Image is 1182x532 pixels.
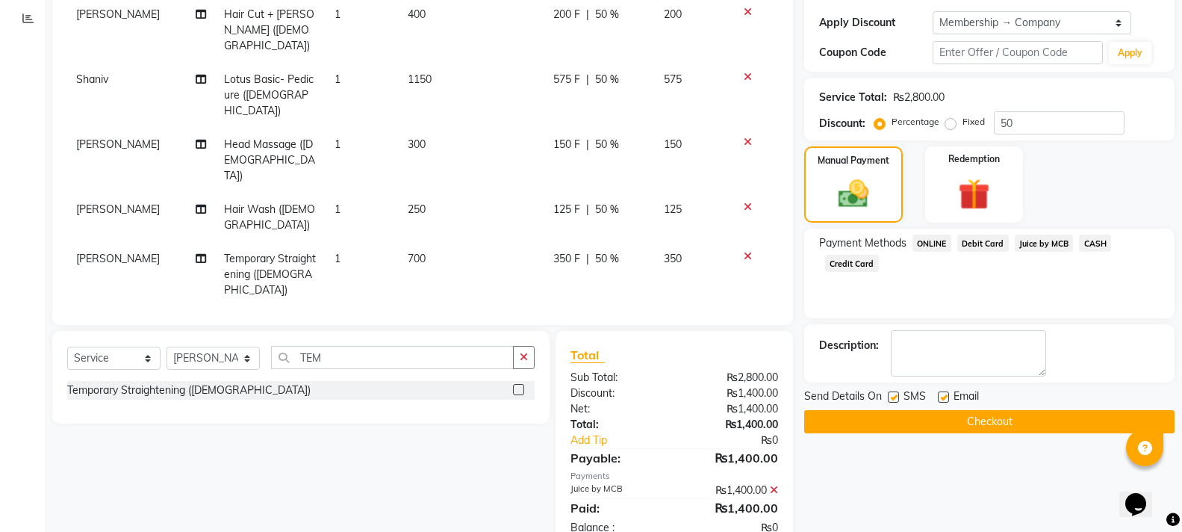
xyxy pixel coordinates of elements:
div: Discount: [559,386,674,401]
span: 50 % [595,202,619,217]
span: SMS [903,389,926,407]
div: Paid: [559,499,674,517]
span: 50 % [595,251,619,267]
span: [PERSON_NAME] [76,252,160,265]
span: 300 [408,137,426,151]
div: Coupon Code [819,45,933,61]
span: CASH [1079,235,1111,252]
span: 1 [335,7,340,21]
span: 150 [664,137,682,151]
img: _gift.svg [948,175,1000,214]
div: ₨1,400.00 [674,449,789,467]
div: ₨0 [694,433,789,448]
span: 200 F [553,7,580,22]
input: Enter Offer / Coupon Code [933,41,1103,64]
span: 250 [408,202,426,216]
span: 200 [664,7,682,21]
div: ₨2,800.00 [893,90,945,105]
span: 575 F [553,72,580,87]
span: 350 [664,252,682,265]
div: Net: [559,401,674,417]
span: Shaniv [76,72,108,86]
button: Checkout [804,410,1175,433]
div: ₨1,400.00 [674,386,789,401]
span: Credit Card [825,255,879,272]
span: | [586,7,589,22]
label: Redemption [948,152,1000,166]
div: Service Total: [819,90,887,105]
span: 350 F [553,251,580,267]
iframe: chat widget [1119,472,1167,517]
span: Head Massage ([DEMOGRAPHIC_DATA]) [224,137,315,182]
div: ₨1,400.00 [674,499,789,517]
span: | [586,72,589,87]
span: 1 [335,137,340,151]
div: Payable: [559,449,674,467]
div: Apply Discount [819,15,933,31]
div: ₨1,400.00 [674,401,789,417]
span: | [586,202,589,217]
label: Fixed [962,115,985,129]
span: Hair Wash ([DEMOGRAPHIC_DATA]) [224,202,315,232]
span: 1150 [408,72,432,86]
div: ₨1,400.00 [674,483,789,498]
span: | [586,251,589,267]
div: Juice by MCB [559,483,674,498]
div: Description: [819,338,879,353]
label: Percentage [892,115,939,129]
span: [PERSON_NAME] [76,137,160,151]
span: [PERSON_NAME] [76,7,160,21]
div: Discount: [819,116,865,132]
div: Payments [570,470,778,483]
span: 700 [408,252,426,265]
span: 50 % [595,7,619,22]
span: 400 [408,7,426,21]
button: Apply [1109,42,1151,64]
span: 1 [335,72,340,86]
span: 50 % [595,137,619,152]
span: Debit Card [957,235,1009,252]
span: 150 F [553,137,580,152]
div: Sub Total: [559,370,674,386]
span: 50 % [595,72,619,87]
span: Email [954,389,979,407]
div: Total: [559,417,674,433]
span: 1 [335,252,340,265]
span: ONLINE [912,235,951,252]
span: Total [570,347,605,363]
span: Hair Cut + [PERSON_NAME] ([DEMOGRAPHIC_DATA]) [224,7,314,52]
div: Temporary Straightening ([DEMOGRAPHIC_DATA]) [67,383,311,398]
div: ₨1,400.00 [674,417,789,433]
img: _cash.svg [829,176,878,211]
span: Lotus Basic- Pedicure ([DEMOGRAPHIC_DATA]) [224,72,314,117]
label: Manual Payment [818,154,889,167]
span: Send Details On [804,389,882,407]
a: Add Tip [559,433,693,448]
span: Payment Methods [819,235,906,251]
span: [PERSON_NAME] [76,202,160,216]
div: ₨2,800.00 [674,370,789,386]
span: 575 [664,72,682,86]
span: Temporary Straightening ([DEMOGRAPHIC_DATA]) [224,252,316,297]
span: Juice by MCB [1015,235,1074,252]
span: 125 F [553,202,580,217]
span: 125 [664,202,682,216]
span: | [586,137,589,152]
input: Search or Scan [271,346,514,369]
span: 1 [335,202,340,216]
